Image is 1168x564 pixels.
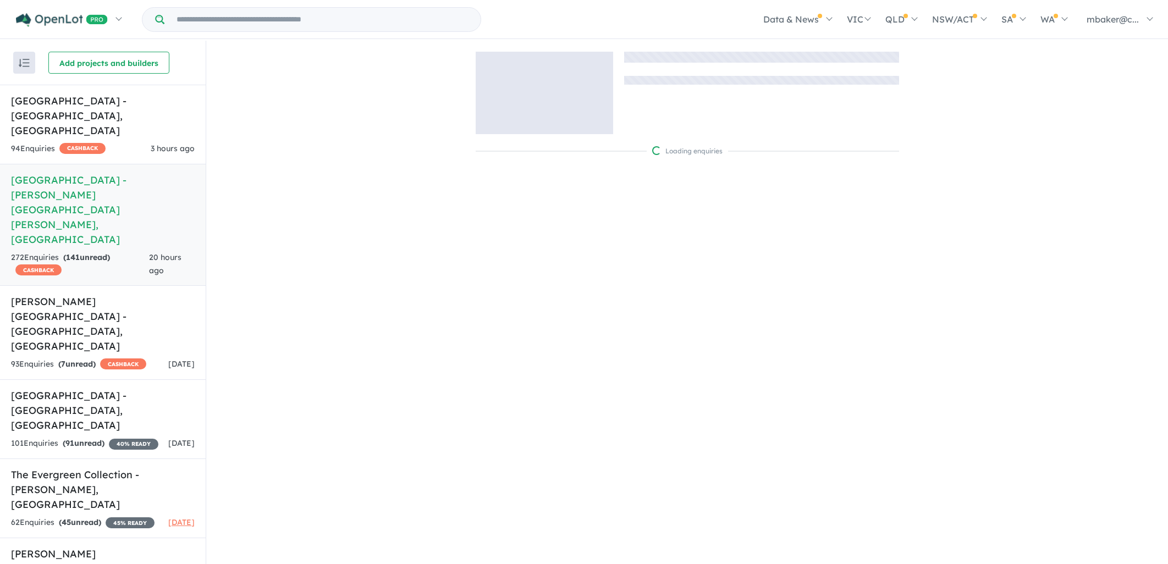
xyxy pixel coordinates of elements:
span: 45 % READY [106,517,155,528]
span: 141 [66,252,80,262]
span: CASHBACK [59,143,106,154]
img: sort.svg [19,59,30,67]
button: Add projects and builders [48,52,169,74]
h5: [GEOGRAPHIC_DATA] - [PERSON_NAME][GEOGRAPHIC_DATA][PERSON_NAME] , [GEOGRAPHIC_DATA] [11,173,195,247]
h5: [GEOGRAPHIC_DATA] - [GEOGRAPHIC_DATA] , [GEOGRAPHIC_DATA] [11,93,195,138]
strong: ( unread) [58,359,96,369]
span: [DATE] [168,438,195,448]
div: 272 Enquir ies [11,251,149,278]
span: 91 [65,438,74,448]
span: [DATE] [168,517,195,527]
span: [DATE] [168,359,195,369]
div: 101 Enquir ies [11,437,158,450]
strong: ( unread) [59,517,101,527]
span: 40 % READY [109,439,158,450]
strong: ( unread) [63,438,104,448]
h5: [GEOGRAPHIC_DATA] - [GEOGRAPHIC_DATA] , [GEOGRAPHIC_DATA] [11,388,195,433]
div: Loading enquiries [652,146,723,157]
span: 3 hours ago [151,143,195,153]
span: 20 hours ago [149,252,181,275]
span: 45 [62,517,71,527]
span: CASHBACK [15,264,62,275]
div: 94 Enquir ies [11,142,106,156]
span: CASHBACK [100,358,146,369]
strong: ( unread) [63,252,110,262]
div: 93 Enquir ies [11,358,146,371]
h5: [PERSON_NAME][GEOGRAPHIC_DATA] - [GEOGRAPHIC_DATA] , [GEOGRAPHIC_DATA] [11,294,195,353]
span: mbaker@c... [1087,14,1139,25]
input: Try estate name, suburb, builder or developer [167,8,478,31]
img: Openlot PRO Logo White [16,13,108,27]
div: 62 Enquir ies [11,516,155,529]
h5: The Evergreen Collection - [PERSON_NAME] , [GEOGRAPHIC_DATA] [11,467,195,512]
span: 7 [61,359,65,369]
